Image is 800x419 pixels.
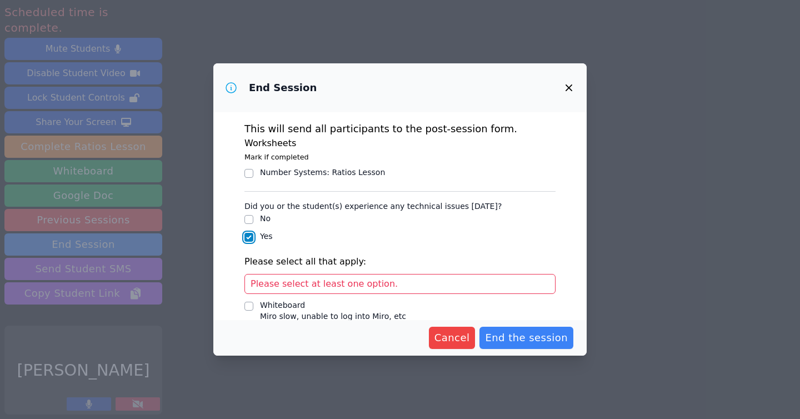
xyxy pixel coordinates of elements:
label: No [260,214,271,223]
p: Please select all that apply: [244,255,556,268]
div: Whiteboard [260,300,406,311]
legend: Did you or the student(s) experience any technical issues [DATE]? [244,196,502,213]
button: Cancel [429,327,476,349]
button: End the session [479,327,573,349]
span: Miro slow, unable to log into Miro, etc [260,312,406,321]
span: Please select at least one option. [251,278,398,289]
h3: Worksheets [244,137,556,150]
div: Number Systems : Ratios Lesson [260,167,385,178]
p: This will send all participants to the post-session form. [244,121,556,137]
small: Mark if completed [244,153,309,161]
h3: End Session [249,81,317,94]
span: Cancel [434,330,470,346]
span: End the session [485,330,568,346]
label: Yes [260,232,273,241]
